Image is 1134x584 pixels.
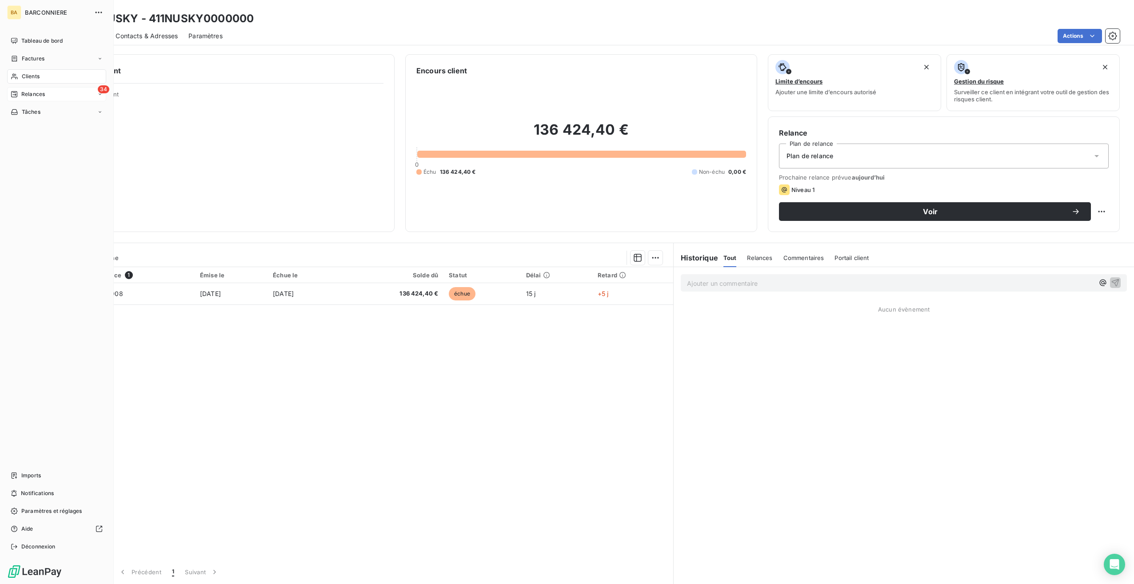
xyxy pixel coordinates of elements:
[790,208,1071,215] span: Voir
[835,254,869,261] span: Portail client
[273,272,336,279] div: Échue le
[747,254,772,261] span: Relances
[22,108,40,116] span: Tâches
[7,5,21,20] div: BA
[1104,554,1125,575] div: Open Intercom Messenger
[347,272,438,279] div: Solde dû
[98,85,109,93] span: 34
[347,289,438,298] span: 136 424,40 €
[878,306,930,313] span: Aucun évènement
[440,168,476,176] span: 136 424,40 €
[954,88,1112,103] span: Surveiller ce client en intégrant votre outil de gestion des risques client.
[954,78,1004,85] span: Gestion du risque
[699,168,725,176] span: Non-échu
[188,32,223,40] span: Paramètres
[674,252,718,263] h6: Historique
[180,563,224,581] button: Suivant
[78,11,254,27] h3: SCI NUSKY - 411NUSKY0000000
[91,271,189,279] div: Référence
[21,543,56,551] span: Déconnexion
[416,65,467,76] h6: Encours client
[25,9,89,16] span: BARCONNIERE
[723,254,737,261] span: Tout
[22,55,44,63] span: Factures
[449,272,515,279] div: Statut
[768,54,941,111] button: Limite d’encoursAjouter une limite d’encours autorisé
[21,507,82,515] span: Paramètres et réglages
[415,161,419,168] span: 0
[273,290,294,297] span: [DATE]
[200,272,262,279] div: Émise le
[22,72,40,80] span: Clients
[946,54,1120,111] button: Gestion du risqueSurveiller ce client en intégrant votre outil de gestion des risques client.
[1058,29,1102,43] button: Actions
[598,272,668,279] div: Retard
[775,78,823,85] span: Limite d’encours
[7,522,106,536] a: Aide
[787,152,833,160] span: Plan de relance
[167,563,180,581] button: 1
[779,174,1109,181] span: Prochaine relance prévue
[416,121,746,148] h2: 136 424,40 €
[852,174,885,181] span: aujourd’hui
[21,525,33,533] span: Aide
[791,186,815,193] span: Niveau 1
[423,168,436,176] span: Échu
[125,271,133,279] span: 1
[526,290,536,297] span: 15 j
[54,65,383,76] h6: Informations client
[449,287,475,300] span: échue
[21,37,63,45] span: Tableau de bord
[779,202,1091,221] button: Voir
[775,88,876,96] span: Ajouter une limite d’encours autorisé
[72,91,383,103] span: Propriétés Client
[779,128,1109,138] h6: Relance
[200,290,221,297] span: [DATE]
[526,272,587,279] div: Délai
[7,564,62,579] img: Logo LeanPay
[113,563,167,581] button: Précédent
[116,32,178,40] span: Contacts & Adresses
[783,254,824,261] span: Commentaires
[21,489,54,497] span: Notifications
[21,472,41,480] span: Imports
[728,168,746,176] span: 0,00 €
[598,290,609,297] span: +5 j
[21,90,45,98] span: Relances
[172,568,174,576] span: 1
